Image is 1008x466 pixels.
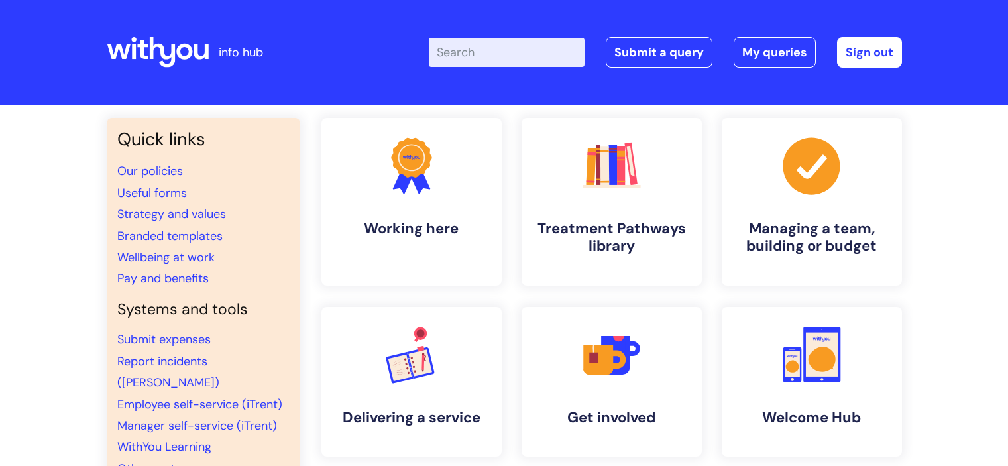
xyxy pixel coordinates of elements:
[332,220,491,237] h4: Working here
[532,409,691,426] h4: Get involved
[117,396,282,412] a: Employee self-service (iTrent)
[321,118,502,286] a: Working here
[117,129,290,150] h3: Quick links
[522,307,702,457] a: Get involved
[117,300,290,319] h4: Systems and tools
[429,37,902,68] div: | -
[117,418,277,434] a: Manager self-service (iTrent)
[117,206,226,222] a: Strategy and values
[732,220,891,255] h4: Managing a team, building or budget
[837,37,902,68] a: Sign out
[117,249,215,265] a: Wellbeing at work
[117,163,183,179] a: Our policies
[321,307,502,457] a: Delivering a service
[332,409,491,426] h4: Delivering a service
[117,439,211,455] a: WithYou Learning
[606,37,712,68] a: Submit a query
[722,118,902,286] a: Managing a team, building or budget
[117,270,209,286] a: Pay and benefits
[117,331,211,347] a: Submit expenses
[732,409,891,426] h4: Welcome Hub
[532,220,691,255] h4: Treatment Pathways library
[734,37,816,68] a: My queries
[117,185,187,201] a: Useful forms
[117,228,223,244] a: Branded templates
[429,38,585,67] input: Search
[117,353,219,390] a: Report incidents ([PERSON_NAME])
[219,42,263,63] p: info hub
[722,307,902,457] a: Welcome Hub
[522,118,702,286] a: Treatment Pathways library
